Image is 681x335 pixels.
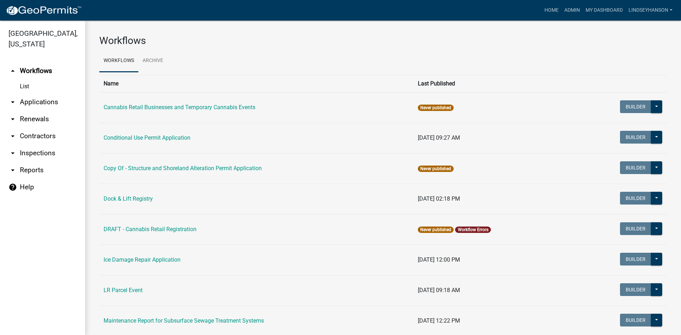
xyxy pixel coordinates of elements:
a: Maintenance Report for Subsurface Sewage Treatment Systems [104,317,264,324]
span: [DATE] 12:22 PM [418,317,460,324]
th: Last Published [414,75,573,92]
span: Never published [418,166,454,172]
i: arrow_drop_down [9,149,17,157]
a: Ice Damage Repair Application [104,256,181,263]
h3: Workflows [99,35,667,47]
a: Home [542,4,561,17]
button: Builder [620,283,651,296]
a: Workflow Errors [458,227,488,232]
a: LR Parcel Event [104,287,143,294]
a: Dock & Lift Registry [104,195,153,202]
a: My Dashboard [583,4,626,17]
span: Never published [418,227,454,233]
button: Builder [620,253,651,266]
button: Builder [620,314,651,326]
a: DRAFT - Cannabis Retail Registration [104,226,196,233]
button: Builder [620,222,651,235]
button: Builder [620,131,651,144]
span: [DATE] 02:18 PM [418,195,460,202]
a: Archive [138,50,167,72]
i: arrow_drop_down [9,166,17,174]
a: Conditional Use Permit Application [104,134,190,141]
a: Admin [561,4,583,17]
button: Builder [620,192,651,205]
a: Lindseyhanson [626,4,675,17]
a: Cannabis Retail Businesses and Temporary Cannabis Events [104,104,255,111]
i: arrow_drop_up [9,67,17,75]
a: Workflows [99,50,138,72]
button: Builder [620,100,651,113]
th: Name [99,75,414,92]
span: Never published [418,105,454,111]
i: help [9,183,17,191]
span: [DATE] 09:27 AM [418,134,460,141]
i: arrow_drop_down [9,115,17,123]
span: [DATE] 12:00 PM [418,256,460,263]
span: [DATE] 09:18 AM [418,287,460,294]
i: arrow_drop_down [9,132,17,140]
i: arrow_drop_down [9,98,17,106]
button: Builder [620,161,651,174]
a: Copy Of - Structure and Shoreland Alteration Permit Application [104,165,262,172]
